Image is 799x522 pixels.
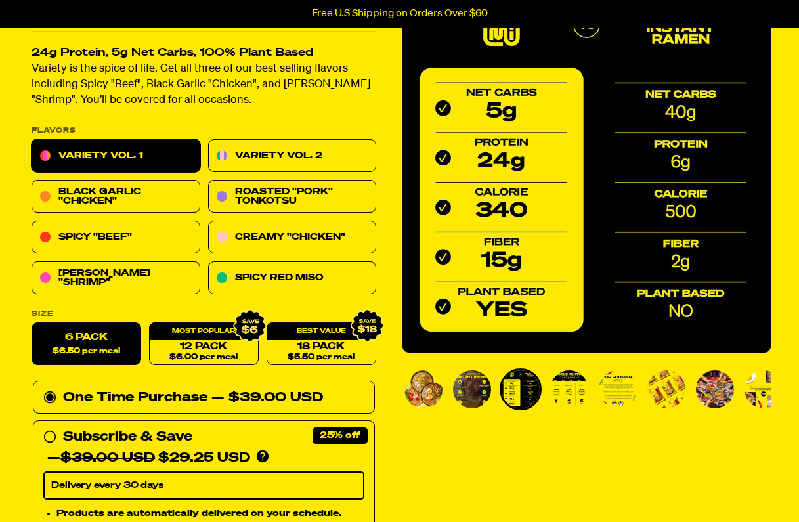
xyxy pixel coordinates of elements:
[208,221,377,254] a: Creamy "Chicken"
[53,347,120,356] span: $6.50 per meal
[43,387,364,408] div: One Time Purchase
[63,427,192,448] div: Subscribe & Save
[745,370,783,408] img: Variety Vol. 1
[32,140,200,173] a: Variety Vol. 1
[647,370,685,408] img: Variety Vol. 1
[312,8,488,20] p: Free U.S Shipping on Orders Over $60
[32,323,141,366] label: 6 Pack
[500,368,542,410] li: Go to slide 3
[32,62,376,109] p: Variety is the spice of life. Get all three of our best selling flavors including Spicy "Beef", B...
[453,370,491,408] img: Variety Vol. 1
[149,323,259,366] a: 12 Pack$6.00 per meal
[47,448,250,469] div: — $29.25 USD
[32,262,200,295] a: [PERSON_NAME] "Shrimp"
[43,472,364,500] select: Subscribe & Save —$39.00 USD$29.25 USD Products are automatically delivered on your schedule. No ...
[694,368,736,410] li: Go to slide 7
[208,181,377,213] a: Roasted "Pork" Tonkotsu
[696,370,734,408] img: Variety Vol. 1
[56,506,364,521] li: Products are automatically delivered on your schedule.
[211,387,323,408] div: — $39.00 USD
[597,368,639,410] li: Go to slide 5
[599,370,637,408] img: Variety Vol. 1
[402,368,771,410] div: PDP main carousel thumbnails
[208,262,377,295] a: Spicy Red Miso
[451,368,493,410] li: Go to slide 2
[502,370,540,408] img: Variety Vol. 1
[550,370,588,408] img: Variety Vol. 1
[32,127,376,135] p: Flavors
[32,311,376,318] label: Size
[60,452,155,465] del: $39.00 USD
[208,140,377,173] a: Variety Vol. 2
[169,353,238,362] span: $6.00 per meal
[32,48,376,59] h2: 24g Protein, 5g Net Carbs, 100% Plant Based
[267,323,376,366] a: 18 Pack$5.50 per meal
[645,368,687,410] li: Go to slide 6
[404,370,443,408] img: Variety Vol. 1
[32,221,200,254] a: Spicy "Beef"
[7,462,139,515] iframe: Marketing Popup
[288,353,355,362] span: $5.50 per meal
[402,368,444,410] li: Go to slide 1
[548,368,590,410] li: Go to slide 4
[743,368,785,410] li: Go to slide 8
[32,181,200,213] a: Black Garlic "Chicken"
